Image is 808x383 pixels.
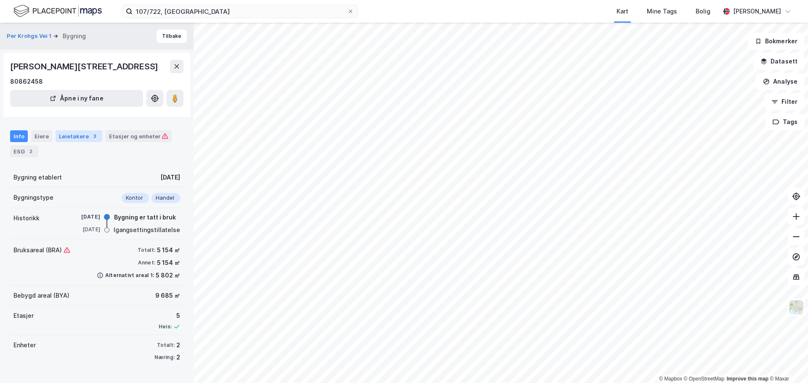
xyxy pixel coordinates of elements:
div: Eiere [31,130,52,142]
div: [DATE] [66,213,100,221]
div: Historikk [13,213,40,223]
div: 80862458 [10,77,43,87]
div: 5 154 ㎡ [157,258,180,268]
div: Bygning [63,31,86,41]
div: Leietakere [56,130,102,142]
div: 9 685 ㎡ [155,291,180,301]
div: Annet: [138,259,155,266]
div: Kart [617,6,628,16]
div: Alternativt areal 1: [105,272,154,279]
div: ESG [10,145,38,157]
div: Bygning er tatt i bruk [114,212,176,222]
div: Bolig [696,6,710,16]
iframe: Chat Widget [766,343,808,383]
button: Åpne i ny fane [10,90,143,107]
button: Tilbake [157,29,187,43]
div: 5 [159,311,180,321]
div: 2 [27,147,35,156]
div: Bruksareal (BRA) [13,245,70,255]
div: [PERSON_NAME] [733,6,781,16]
div: Igangsettingstillatelse [114,225,180,235]
div: 3 [90,132,99,140]
div: Totalt: [157,342,175,349]
div: 2 [176,352,180,362]
div: Enheter [13,340,36,350]
div: Bygning etablert [13,172,62,182]
a: Improve this map [727,376,768,382]
div: Bebygd areal (BYA) [13,291,69,301]
img: Z [788,299,804,315]
div: Mine Tags [647,6,677,16]
div: 2 [176,340,180,350]
button: Tags [765,114,805,130]
div: [DATE] [160,172,180,182]
button: Bokmerker [748,33,805,50]
input: Søk på adresse, matrikkel, gårdeiere, leietakere eller personer [133,5,347,18]
div: Heis: [159,323,172,330]
button: Datasett [753,53,805,70]
div: Etasjer [13,311,34,321]
div: Totalt: [138,247,155,254]
button: Filter [764,93,805,110]
a: OpenStreetMap [684,376,725,382]
div: Bygningstype [13,193,53,203]
div: 5 802 ㎡ [156,270,180,280]
div: Info [10,130,28,142]
div: Etasjer og enheter [109,132,168,140]
button: Per Krohgs Vei 1 [7,32,53,40]
button: Analyse [756,73,805,90]
img: logo.f888ab2527a4732fd821a326f86c7f29.svg [13,4,102,18]
div: [DATE] [66,226,100,233]
a: Mapbox [659,376,682,382]
div: 5 154 ㎡ [157,245,180,255]
div: Kontrollprogram for chat [766,343,808,383]
div: [PERSON_NAME][STREET_ADDRESS] [10,60,160,73]
div: Næring: [154,354,175,361]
